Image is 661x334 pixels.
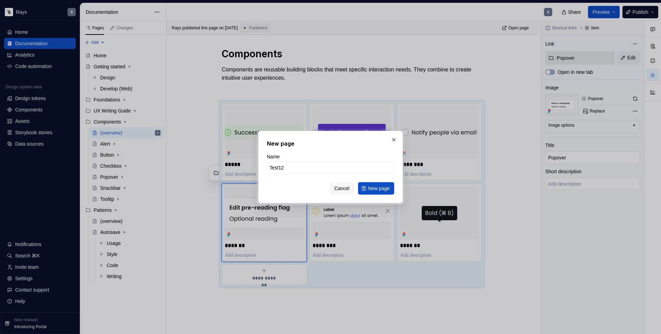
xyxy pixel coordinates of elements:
[358,182,394,195] button: New page
[334,185,349,192] span: Cancel
[267,153,280,160] label: Name
[267,139,394,148] h2: New page
[330,182,354,195] button: Cancel
[368,185,390,192] span: New page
